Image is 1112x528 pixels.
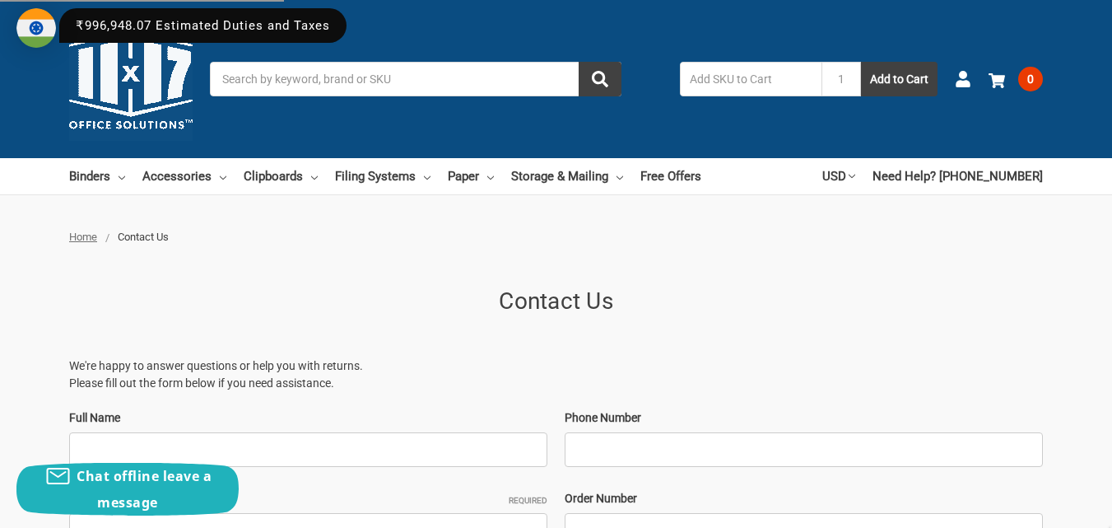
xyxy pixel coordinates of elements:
a: Filing Systems [335,158,430,194]
button: Add to Cart [861,62,938,96]
a: USD [822,158,855,194]
small: Required [509,494,547,507]
input: Search by keyword, brand or SKU [210,62,621,96]
a: Free Offers [640,158,701,194]
label: Phone Number [565,409,1043,427]
img: 11x17z.com [69,17,193,141]
div: ₹996,948.07 Estimated Duties and Taxes [59,8,347,43]
label: Order Number [565,490,1043,507]
label: Full Name [69,409,547,427]
img: duty and tax information for India [16,8,56,48]
button: Chat offline leave a message [16,463,239,516]
h1: Contact Us [69,284,1043,319]
span: 0 [1018,67,1043,91]
input: Add SKU to Cart [680,62,821,96]
a: Accessories [142,158,226,194]
label: Email Address [69,490,547,507]
p: We're happy to answer questions or help you with returns. Please fill out the form below if you n... [69,357,1043,392]
span: Chat offline leave a message [77,467,212,512]
span: Contact Us [118,231,169,243]
a: Storage & Mailing [511,158,623,194]
a: Binders [69,158,125,194]
a: Clipboards [244,158,318,194]
a: Need Help? [PHONE_NUMBER] [872,158,1043,194]
a: Paper [448,158,494,194]
a: 0 [989,58,1043,100]
a: Home [69,231,97,243]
